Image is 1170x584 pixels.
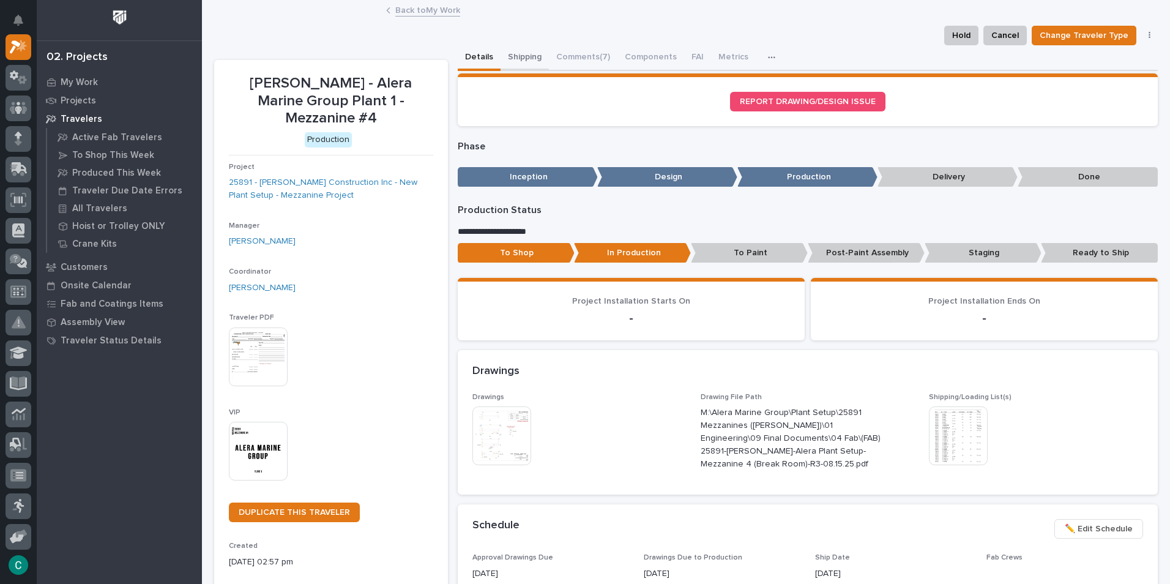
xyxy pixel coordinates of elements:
p: Production [737,167,877,187]
span: Approval Drawings Due [472,554,553,561]
p: To Shop [458,243,575,263]
p: Delivery [877,167,1018,187]
p: [DATE] [644,567,800,580]
p: [DATE] [472,567,629,580]
a: REPORT DRAWING/DESIGN ISSUE [730,92,885,111]
a: Back toMy Work [395,2,460,17]
h2: Drawings [472,365,520,378]
p: Produced This Week [72,168,161,179]
span: Traveler PDF [229,314,274,321]
span: Drawings [472,394,504,401]
div: Production [305,132,352,148]
span: Manager [229,222,259,230]
span: Project Installation Ends On [928,297,1040,305]
p: Active Fab Travelers [72,132,162,143]
p: [DATE] [815,567,972,580]
p: Inception [458,167,598,187]
a: Customers [37,258,202,276]
p: Fab and Coatings Items [61,299,163,310]
a: Fab and Coatings Items [37,294,202,313]
p: Customers [61,262,108,273]
p: To Shop This Week [72,150,154,161]
p: [PERSON_NAME] - Alera Marine Group Plant 1 - Mezzanine #4 [229,75,433,127]
span: Drawing File Path [701,394,762,401]
span: ✏️ Edit Schedule [1065,522,1133,536]
a: Assembly View [37,313,202,331]
a: Onsite Calendar [37,276,202,294]
p: Ready to Ship [1041,243,1158,263]
span: DUPLICATE THIS TRAVELER [239,508,350,517]
span: Coordinator [229,268,271,275]
a: Hoist or Trolley ONLY [47,217,202,234]
a: DUPLICATE THIS TRAVELER [229,503,360,522]
button: FAI [684,45,711,71]
a: Active Fab Travelers [47,129,202,146]
p: Production Status [458,204,1158,216]
button: Components [617,45,684,71]
span: Hold [952,28,971,43]
button: Metrics [711,45,756,71]
a: My Work [37,73,202,91]
p: Staging [925,243,1041,263]
div: Notifications [15,15,31,34]
p: M:\Alera Marine Group\Plant Setup\25891 Mezzanines ([PERSON_NAME])\01 Engineering\09 Final Docume... [701,406,885,470]
p: Crane Kits [72,239,117,250]
a: [PERSON_NAME] [229,282,296,294]
p: Traveler Due Date Errors [72,185,182,197]
span: VIP [229,409,240,416]
a: 25891 - [PERSON_NAME] Construction Inc - New Plant Setup - Mezzanine Project [229,176,433,202]
a: To Shop This Week [47,146,202,163]
p: Assembly View [61,317,125,328]
span: Shipping/Loading List(s) [929,394,1012,401]
span: Created [229,542,258,550]
button: Shipping [501,45,549,71]
p: Post-Paint Assembly [808,243,925,263]
p: [DATE] 02:57 pm [229,556,433,569]
img: Workspace Logo [108,6,131,29]
div: 02. Projects [47,51,108,64]
span: Cancel [991,28,1019,43]
p: - [472,311,790,326]
button: Cancel [983,26,1027,45]
p: Traveler Status Details [61,335,162,346]
button: Comments (7) [549,45,617,71]
span: Drawings Due to Production [644,554,742,561]
a: Produced This Week [47,164,202,181]
span: Fab Crews [986,554,1023,561]
span: Change Traveler Type [1040,28,1128,43]
span: Ship Date [815,554,850,561]
button: Details [458,45,501,71]
p: Hoist or Trolley ONLY [72,221,165,232]
a: Projects [37,91,202,110]
a: Traveler Due Date Errors [47,182,202,199]
a: All Travelers [47,200,202,217]
p: Phase [458,141,1158,152]
p: Travelers [61,114,102,125]
a: Crane Kits [47,235,202,252]
p: My Work [61,77,98,88]
p: To Paint [691,243,808,263]
button: Notifications [6,7,31,33]
span: Project Installation Starts On [572,297,690,305]
h2: Schedule [472,519,520,533]
button: Change Traveler Type [1032,26,1136,45]
p: In Production [574,243,691,263]
a: Travelers [37,110,202,128]
span: Project [229,163,255,171]
button: Hold [944,26,978,45]
p: Projects [61,95,96,107]
p: Design [597,167,737,187]
p: Done [1018,167,1158,187]
a: Traveler Status Details [37,331,202,350]
span: REPORT DRAWING/DESIGN ISSUE [740,97,876,106]
p: All Travelers [72,203,127,214]
p: Onsite Calendar [61,280,132,291]
button: users-avatar [6,552,31,578]
a: [PERSON_NAME] [229,235,296,248]
button: ✏️ Edit Schedule [1054,519,1143,539]
p: - [825,311,1143,326]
